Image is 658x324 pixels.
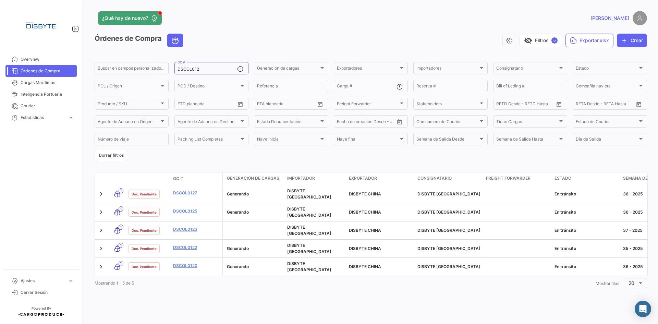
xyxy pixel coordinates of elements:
span: Courier [21,103,74,109]
div: En tránsito [555,209,618,215]
button: Open calendar [235,99,245,109]
span: 20 [629,280,634,286]
span: Estado de Courier [576,120,637,125]
a: DSCOL0125 [173,208,219,214]
span: Agente de Aduana en Destino [178,120,239,125]
img: Logo+disbyte.jpeg [24,8,58,43]
span: POL / Origen [98,85,159,89]
a: Overview [5,53,77,65]
button: Open calendar [315,99,325,109]
span: Tiene Cargas [496,120,558,125]
span: ✓ [551,37,558,44]
span: Compañía naviera [576,85,637,89]
input: Hasta [274,103,302,107]
span: DISBYTE CHINA [349,246,381,251]
a: DSCOL0123 [173,226,219,232]
span: Mostrar filas [596,281,619,286]
button: Open calendar [394,117,405,127]
span: ¿Qué hay de nuevo? [102,15,148,22]
div: En tránsito [555,264,618,270]
span: Semana de Salida Hasta [496,138,558,143]
span: Doc. Pendiente [132,209,157,215]
span: Generación de cargas [257,67,319,72]
span: DISBYTE COLOMBIA [287,188,331,200]
a: DSCOL0127 [173,190,219,196]
span: DISBYTE COLOMBIA [417,264,480,269]
input: Hasta [513,103,541,107]
span: Estadísticas [21,115,65,121]
div: Abrir Intercom Messenger [635,301,651,317]
a: Courier [5,100,77,112]
div: En tránsito [555,245,618,252]
button: Crear [617,34,647,47]
input: Desde [496,103,509,107]
button: Exportar.xlsx [565,34,613,47]
span: Packing List Completas [178,138,239,143]
span: Inteligencia Portuaria [21,91,74,97]
span: DISBYTE COLOMBIA [417,228,480,233]
span: DISBYTE COLOMBIA [417,191,480,196]
span: Órdenes de Compra [21,68,74,74]
span: Freight Forwarder [486,175,531,181]
div: En tránsito [555,191,618,197]
div: Generando [227,264,282,270]
a: DSCOL0120 [173,263,219,269]
a: Expand/Collapse Row [98,191,105,197]
span: Generación de cargas [227,175,279,181]
button: ¿Qué hay de nuevo? [98,11,162,25]
input: Hasta [593,103,620,107]
datatable-header-cell: Importador [284,172,346,185]
span: expand_more [68,278,74,284]
span: Doc. Pendiente [132,264,157,269]
datatable-header-cell: Modo de Transporte [109,176,126,181]
span: Freight Forwarder [337,103,399,107]
a: Expand/Collapse Row [98,245,105,252]
span: DISBYTE CHINA [349,209,381,215]
input: Desde [576,103,588,107]
span: DISBYTE CHINA [349,228,381,233]
span: Ajustes [21,278,65,284]
span: [PERSON_NAME] [590,15,629,22]
img: placeholder-user.png [633,11,647,25]
span: expand_more [68,115,74,121]
span: Nave final [337,138,399,143]
span: DISBYTE COLOMBIA [287,243,331,254]
span: Producto / SKU [98,103,159,107]
span: Consignatario [417,175,452,181]
datatable-header-cell: OC # [170,173,222,184]
span: DISBYTE COLOMBIA [287,225,331,236]
span: Mostrando 1 - 5 de 5 [95,280,134,286]
input: Hasta [354,120,381,125]
span: Importador [287,175,315,181]
span: POD / Destino [178,85,239,89]
div: Generando [227,245,282,252]
span: DISBYTE CHINA [349,264,381,269]
datatable-header-cell: Consignatario [415,172,483,185]
div: Generando [227,191,282,197]
span: Doc. Pendiente [132,228,157,233]
span: Estado Documentación [257,120,319,125]
a: DSCOL0122 [173,244,219,251]
div: Generando [227,209,282,215]
button: Open calendar [634,99,644,109]
span: Agente de Aduana en Origen [98,120,159,125]
a: Expand/Collapse Row [98,263,105,270]
datatable-header-cell: Freight Forwarder [483,172,552,185]
span: DISBYTE COLOMBIA [287,206,331,218]
button: Open calendar [554,99,564,109]
button: Ocean [168,34,183,47]
a: Inteligencia Portuaria [5,88,77,100]
span: DISBYTE CHINA [349,191,381,196]
input: Desde [178,103,190,107]
a: Expand/Collapse Row [98,227,105,234]
datatable-header-cell: Exportador [346,172,415,185]
span: visibility_off [524,36,532,45]
span: Día de Salida [576,138,637,143]
span: Semana de Salida Desde [416,138,478,143]
span: 1 [119,243,123,248]
a: Cargas Marítimas [5,77,77,88]
span: Importadores [416,67,478,72]
datatable-header-cell: Generación de cargas [223,172,284,185]
span: Nave inicial [257,138,319,143]
span: Stakeholders [416,103,478,107]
